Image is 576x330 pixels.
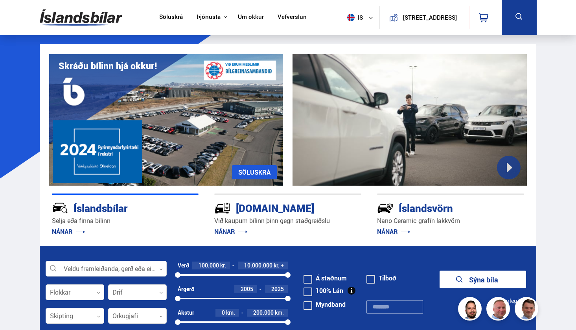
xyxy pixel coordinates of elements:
img: FbJEzSuNWCJXmdc-.webp [516,298,539,322]
button: Þjónusta [197,13,221,21]
span: km. [275,310,284,316]
div: Akstur [178,310,194,316]
button: Sýna bíla [440,271,526,288]
img: eKx6w-_Home_640_.png [49,54,283,186]
span: 200.000 [253,309,274,316]
img: -Svtn6bYgwAsiwNX.svg [377,200,394,216]
label: Á staðnum [304,275,347,281]
span: 100.000 [199,262,219,269]
label: Myndband [304,301,346,308]
div: Íslandsbílar [52,201,171,214]
div: Íslandsvörn [377,201,496,214]
a: Vefverslun [278,13,307,22]
a: NÁNAR [377,227,410,236]
img: nhp88E3Fdnt1Opn2.png [459,298,483,322]
p: Selja eða finna bílinn [52,216,199,225]
a: Um okkur [238,13,264,22]
div: [DOMAIN_NAME] [214,201,333,214]
p: Við kaupum bílinn þinn gegn staðgreiðslu [214,216,361,225]
button: is [344,6,379,29]
span: 2005 [241,285,253,293]
span: kr. [274,262,280,269]
a: SÖLUSKRÁ [232,165,277,179]
a: NÁNAR [214,227,248,236]
label: 100% Lán [304,288,343,294]
img: tr5P-W3DuiFaO7aO.svg [214,200,231,216]
img: siFngHWaQ9KaOqBr.png [488,298,511,322]
span: 2025 [271,285,284,293]
img: G0Ugv5HjCgRt.svg [40,5,122,30]
span: km. [226,310,235,316]
a: NÁNAR [52,227,85,236]
span: + [281,262,284,269]
span: 0 [222,309,225,316]
img: svg+xml;base64,PHN2ZyB4bWxucz0iaHR0cDovL3d3dy53My5vcmcvMjAwMC9zdmciIHdpZHRoPSI1MTIiIGhlaWdodD0iNT... [347,14,355,21]
span: is [344,14,364,21]
button: Ítarleg leit [494,292,526,310]
img: JRvxyua_JYH6wB4c.svg [52,200,68,216]
a: [STREET_ADDRESS] [384,6,464,29]
h1: Skráðu bílinn hjá okkur! [59,61,157,71]
div: Árgerð [178,286,194,292]
div: Verð [178,262,189,269]
span: 10.000.000 [244,262,272,269]
button: [STREET_ADDRESS] [401,14,459,21]
a: Söluskrá [159,13,183,22]
label: Tilboð [366,275,396,281]
span: kr. [220,262,226,269]
p: Nano Ceramic grafín lakkvörn [377,216,524,225]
